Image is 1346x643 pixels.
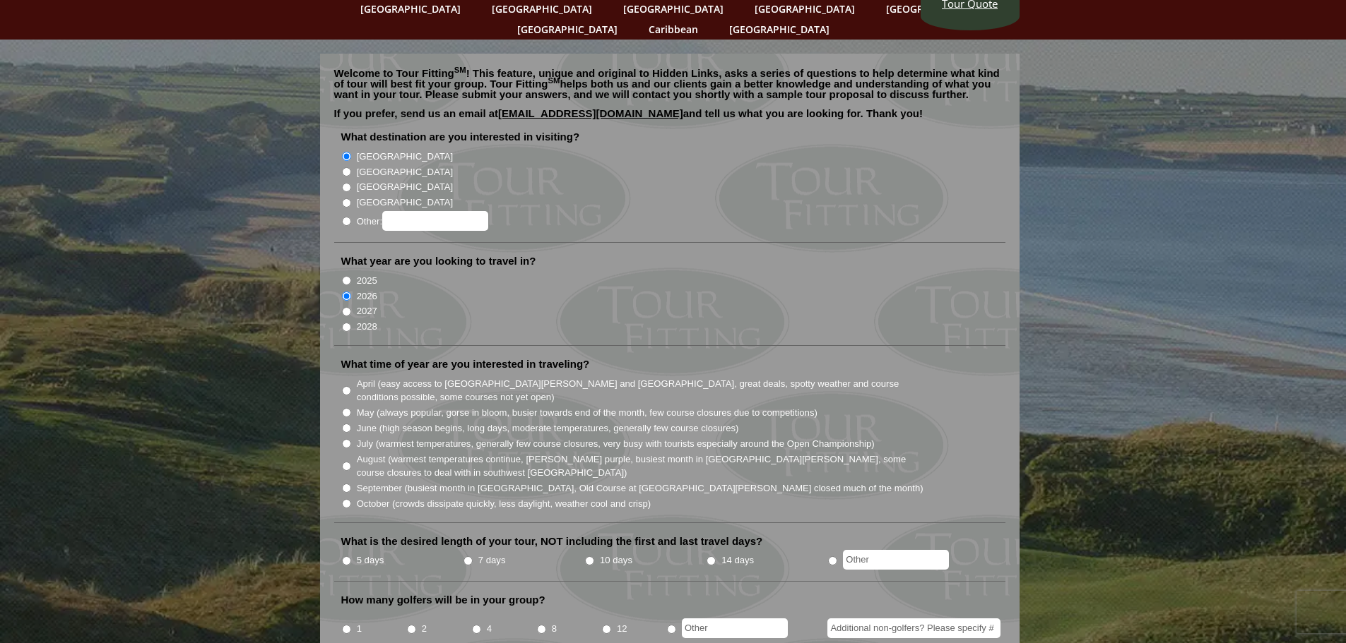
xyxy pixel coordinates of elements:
[843,550,949,570] input: Other
[382,211,488,231] input: Other:
[357,406,817,420] label: May (always popular, gorse in bloom, busier towards end of the month, few course closures due to ...
[341,357,590,371] label: What time of year are you interested in traveling?
[357,150,453,164] label: [GEOGRAPHIC_DATA]
[722,19,837,40] a: [GEOGRAPHIC_DATA]
[478,553,506,567] label: 7 days
[827,618,1000,638] input: Additional non-golfers? Please specify #
[357,481,923,495] label: September (busiest month in [GEOGRAPHIC_DATA], Old Course at [GEOGRAPHIC_DATA][PERSON_NAME] close...
[357,421,739,435] label: June (high season begins, long days, moderate temperatures, generally few course closures)
[721,553,754,567] label: 14 days
[548,76,560,85] sup: SM
[357,274,377,288] label: 2025
[617,622,627,636] label: 12
[357,180,453,194] label: [GEOGRAPHIC_DATA]
[357,452,925,480] label: August (warmest temperatures continue, [PERSON_NAME] purple, busiest month in [GEOGRAPHIC_DATA][P...
[357,377,925,404] label: April (easy access to [GEOGRAPHIC_DATA][PERSON_NAME] and [GEOGRAPHIC_DATA], great deals, spotty w...
[552,622,557,636] label: 8
[682,618,788,638] input: Other
[357,437,875,451] label: July (warmest temperatures, generally few course closures, very busy with tourists especially aro...
[357,553,384,567] label: 5 days
[357,622,362,636] label: 1
[334,108,1005,129] p: If you prefer, send us an email at and tell us what you are looking for. Thank you!
[642,19,705,40] a: Caribbean
[357,211,488,231] label: Other:
[341,130,580,144] label: What destination are you interested in visiting?
[454,66,466,74] sup: SM
[341,254,536,268] label: What year are you looking to travel in?
[357,497,651,511] label: October (crowds dissipate quickly, less daylight, weather cool and crisp)
[357,304,377,318] label: 2027
[357,320,377,334] label: 2028
[334,68,1005,100] p: Welcome to Tour Fitting ! This feature, unique and original to Hidden Links, asks a series of que...
[341,534,763,548] label: What is the desired length of your tour, NOT including the first and last travel days?
[357,196,453,210] label: [GEOGRAPHIC_DATA]
[357,289,377,304] label: 2026
[510,19,625,40] a: [GEOGRAPHIC_DATA]
[422,622,427,636] label: 2
[498,107,683,119] a: [EMAIL_ADDRESS][DOMAIN_NAME]
[600,553,632,567] label: 10 days
[357,165,453,179] label: [GEOGRAPHIC_DATA]
[341,593,545,607] label: How many golfers will be in your group?
[487,622,492,636] label: 4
